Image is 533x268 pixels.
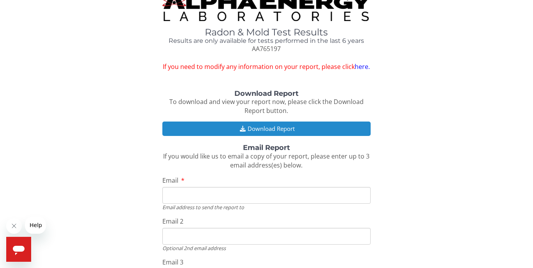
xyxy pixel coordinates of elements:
[25,217,46,234] iframe: Message from company
[162,37,371,44] h4: Results are only available for tests performed in the last 6 years
[355,62,370,71] a: here.
[162,62,371,71] span: If you need to modify any information on your report, please click
[162,27,371,37] h1: Radon & Mold Test Results
[163,152,369,169] span: If you would like us to email a copy of your report, please enter up to 3 email address(es) below.
[162,176,178,185] span: Email
[162,245,371,252] div: Optional 2nd email address
[162,217,183,226] span: Email 2
[6,218,22,234] iframe: Close message
[243,143,290,152] strong: Email Report
[252,44,281,53] span: AA765197
[162,258,183,266] span: Email 3
[169,97,364,115] span: To download and view your report now, please click the Download Report button.
[162,204,371,211] div: Email address to send the report to
[6,237,31,262] iframe: Button to launch messaging window
[162,122,371,136] button: Download Report
[234,89,299,98] strong: Download Report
